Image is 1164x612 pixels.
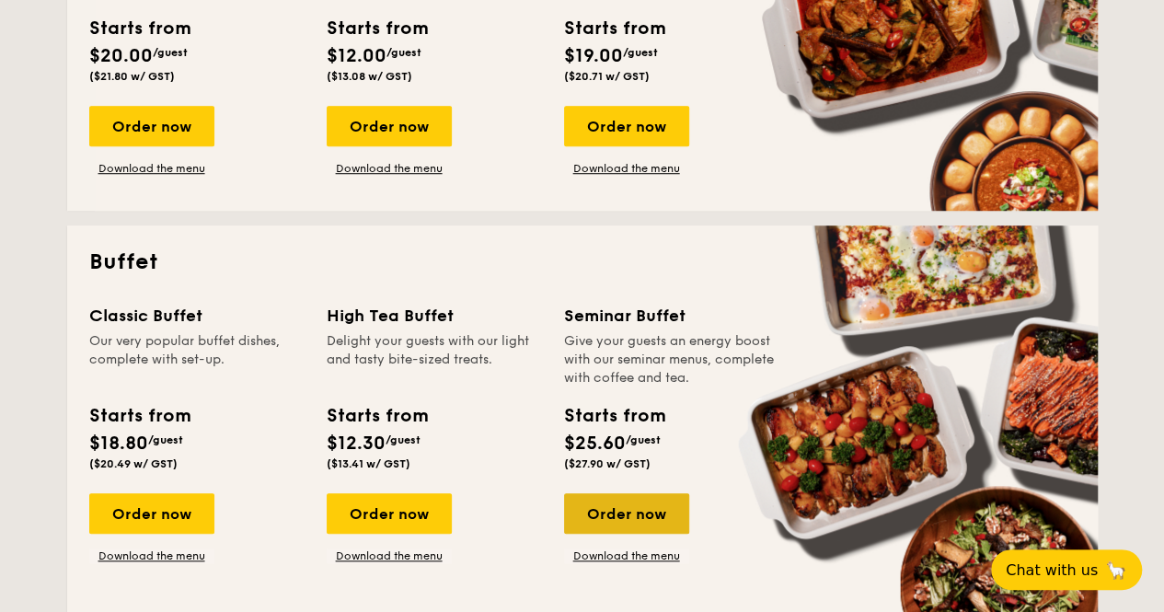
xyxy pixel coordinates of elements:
div: Order now [89,106,214,146]
span: /guest [386,46,421,59]
span: /guest [153,46,188,59]
span: ($27.90 w/ GST) [564,457,651,470]
div: Give your guests an energy boost with our seminar menus, complete with coffee and tea. [564,332,779,387]
span: /guest [386,433,421,446]
span: ($20.49 w/ GST) [89,457,178,470]
div: Starts from [564,402,664,430]
a: Download the menu [564,161,689,176]
span: Chat with us [1006,561,1098,579]
div: Our very popular buffet dishes, complete with set-up. [89,332,305,387]
span: $19.00 [564,45,623,67]
a: Download the menu [327,548,452,563]
span: /guest [623,46,658,59]
button: Chat with us🦙 [991,549,1142,590]
div: Starts from [89,15,190,42]
a: Download the menu [564,548,689,563]
div: Order now [89,493,214,534]
span: $20.00 [89,45,153,67]
div: Starts from [327,402,427,430]
span: $12.30 [327,433,386,455]
a: Download the menu [89,548,214,563]
div: Order now [564,106,689,146]
span: $12.00 [327,45,386,67]
span: ($13.08 w/ GST) [327,70,412,83]
span: ($13.41 w/ GST) [327,457,410,470]
div: Order now [327,106,452,146]
span: /guest [626,433,661,446]
div: Delight your guests with our light and tasty bite-sized treats. [327,332,542,387]
h2: Buffet [89,248,1076,277]
div: Order now [564,493,689,534]
div: Seminar Buffet [564,303,779,329]
span: 🦙 [1105,560,1127,581]
span: $25.60 [564,433,626,455]
div: Starts from [564,15,664,42]
div: Order now [327,493,452,534]
span: $18.80 [89,433,148,455]
div: Starts from [327,15,427,42]
span: ($21.80 w/ GST) [89,70,175,83]
span: /guest [148,433,183,446]
div: Classic Buffet [89,303,305,329]
div: Starts from [89,402,190,430]
div: High Tea Buffet [327,303,542,329]
span: ($20.71 w/ GST) [564,70,650,83]
a: Download the menu [89,161,214,176]
a: Download the menu [327,161,452,176]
